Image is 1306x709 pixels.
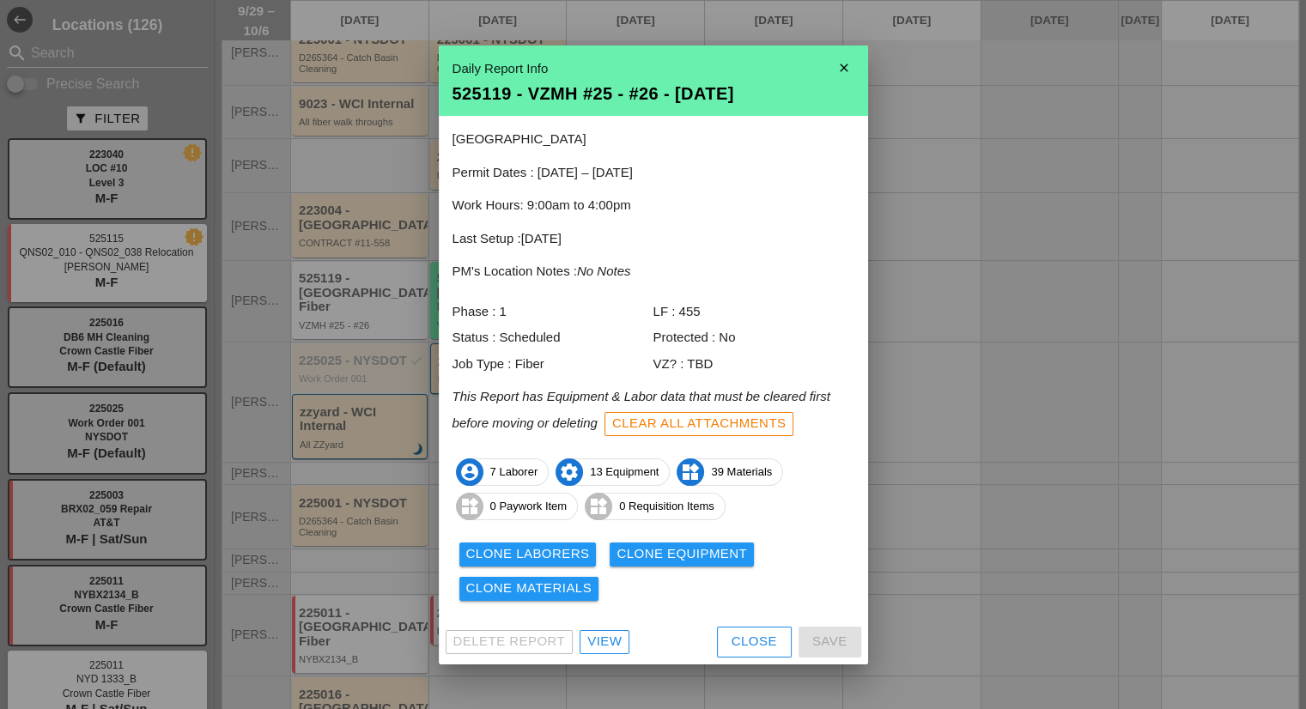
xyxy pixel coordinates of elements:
[453,328,653,348] div: Status : Scheduled
[617,544,747,564] div: Clone Equipment
[577,264,631,278] i: No Notes
[456,458,483,486] i: account_circle
[466,544,590,564] div: Clone Laborers
[453,163,854,183] p: Permit Dates : [DATE] – [DATE]
[604,412,794,436] button: Clear All Attachments
[827,51,861,85] i: close
[677,458,782,486] span: 39 Materials
[453,130,854,149] p: [GEOGRAPHIC_DATA]
[556,458,583,486] i: settings
[453,196,854,215] p: Work Hours: 9:00am to 4:00pm
[459,542,597,567] button: Clone Laborers
[612,414,787,433] div: Clear All Attachments
[453,85,854,102] div: 525119 - VZMH #25 - #26 - [DATE]
[466,579,592,598] div: Clone Materials
[453,262,854,282] p: PM's Location Notes :
[586,493,725,520] span: 0 Requisition Items
[580,630,629,654] a: View
[453,302,653,322] div: Phase : 1
[717,627,792,657] button: Close
[453,59,854,79] div: Daily Report Info
[653,328,854,348] div: Protected : No
[677,458,704,486] i: widgets
[653,354,854,374] div: VZ? : TBD
[457,493,578,520] span: 0 Paywork Item
[653,302,854,322] div: LF : 455
[459,577,599,601] button: Clone Materials
[521,231,562,245] span: [DATE]
[732,632,777,651] div: Close
[610,542,754,567] button: Clone Equipment
[453,354,653,374] div: Job Type : Fiber
[456,493,483,520] i: widgets
[453,229,854,249] p: Last Setup :
[585,493,612,520] i: widgets
[453,389,830,429] i: This Report has Equipment & Labor data that must be cleared first before moving or deleting
[556,458,669,486] span: 13 Equipment
[587,632,622,651] div: View
[457,458,549,486] span: 7 Laborer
